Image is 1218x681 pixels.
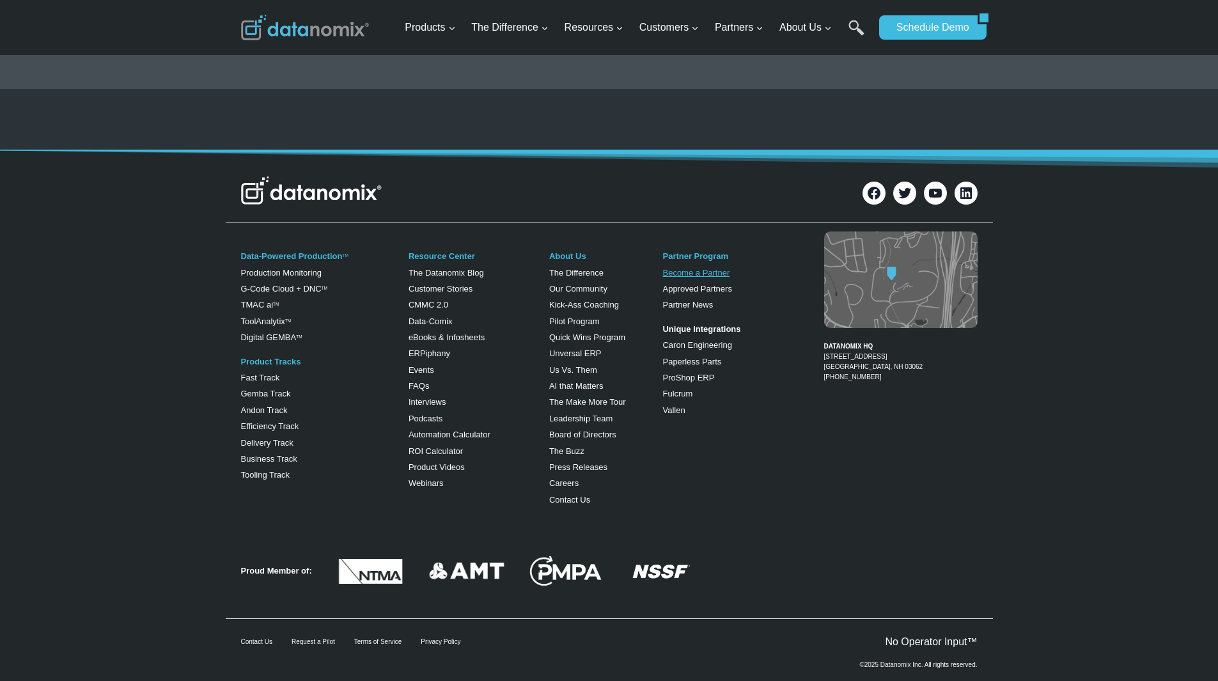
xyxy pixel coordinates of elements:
[879,15,978,40] a: Schedule Demo
[409,414,442,423] a: Podcasts
[409,478,444,488] a: Webinars
[241,438,293,448] a: Delivery Track
[241,15,369,40] img: Datanomix
[549,495,590,505] a: Contact Us
[241,405,288,415] a: Andon Track
[241,317,285,326] a: ToolAnalytix
[662,405,685,415] a: Vallen
[287,96,345,107] span: Phone number
[859,662,977,668] p: ©2025 Datanomix Inc. All rights reserved.
[565,19,623,36] span: Resources
[421,638,460,645] a: Privacy Policy
[549,397,626,407] a: The Make More Tour
[715,19,763,36] span: Partners
[409,365,434,375] a: Events
[40,258,54,265] a: Terms
[549,333,625,342] a: Quick Wins Program
[409,348,450,358] a: ERPiphany
[549,430,616,439] a: Board of Directors
[662,251,728,261] a: Partner Program
[241,284,327,294] a: G-Code Cloud + DNCTM
[824,231,978,328] img: Datanomix map image
[549,284,607,294] a: Our Community
[296,334,302,339] sup: TM
[824,353,923,370] a: [STREET_ADDRESS][GEOGRAPHIC_DATA], NH 03062
[779,19,832,36] span: About Us
[639,19,699,36] span: Customers
[824,331,978,382] figcaption: [PHONE_NUMBER]
[409,317,453,326] a: Data-Comix
[342,253,348,258] a: TM
[241,566,312,575] strong: Proud Member of:
[662,324,740,334] strong: Unique Integrations
[662,300,713,309] a: Partner News
[409,397,446,407] a: Interviews
[409,268,484,278] a: The Datanomix Blog
[400,7,873,49] nav: Primary Navigation
[409,251,475,261] a: Resource Center
[549,251,586,261] a: About Us
[549,348,602,358] a: Unversal ERP
[241,638,272,645] a: Contact Us
[409,300,448,309] a: CMMC 2.0
[322,286,327,290] sup: TM
[662,389,692,398] a: Fulcrum
[409,333,485,342] a: eBooks & Infosheets
[662,340,731,350] a: Caron Engineering
[292,638,335,645] a: Request a Pilot
[549,414,613,423] a: Leadership Team
[662,373,714,382] a: ProShop ERP
[549,300,619,309] a: Kick-Ass Coaching
[549,478,579,488] a: Careers
[241,454,297,464] a: Business Track
[241,389,291,398] a: Gemba Track
[241,251,343,261] a: Data-Powered Production
[273,302,279,306] sup: TM
[63,258,95,265] a: Privacy Policy
[405,19,455,36] span: Products
[549,381,604,391] a: AI that Matters
[409,430,490,439] a: Automation Calculator
[287,43,328,55] span: Last Name
[662,357,721,366] a: Paperless Parts
[241,268,322,278] a: Production Monitoring
[241,333,302,342] a: Digital GEMBATM
[471,19,549,36] span: The Difference
[409,284,472,294] a: Customer Stories
[848,20,864,49] a: Search
[241,300,279,309] a: TMAC aiTM
[354,638,402,645] a: Terms of Service
[549,268,604,278] a: The Difference
[409,381,430,391] a: FAQs
[241,357,301,366] a: Product Tracks
[885,636,977,647] a: No Operator Input™
[662,284,731,294] a: Approved Partners
[241,470,290,480] a: Tooling Track
[241,176,382,205] img: Datanomix Logo
[285,318,291,323] a: TM
[409,446,463,456] a: ROI Calculator
[409,462,465,472] a: Product Videos
[241,373,280,382] a: Fast Track
[824,343,873,350] strong: DATANOMIX HQ
[549,365,597,375] a: Us Vs. Them
[549,317,600,326] a: Pilot Program
[549,446,584,456] a: The Buzz
[662,268,730,278] a: Become a Partner
[549,462,607,472] a: Press Releases
[241,421,299,431] a: Efficiency Track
